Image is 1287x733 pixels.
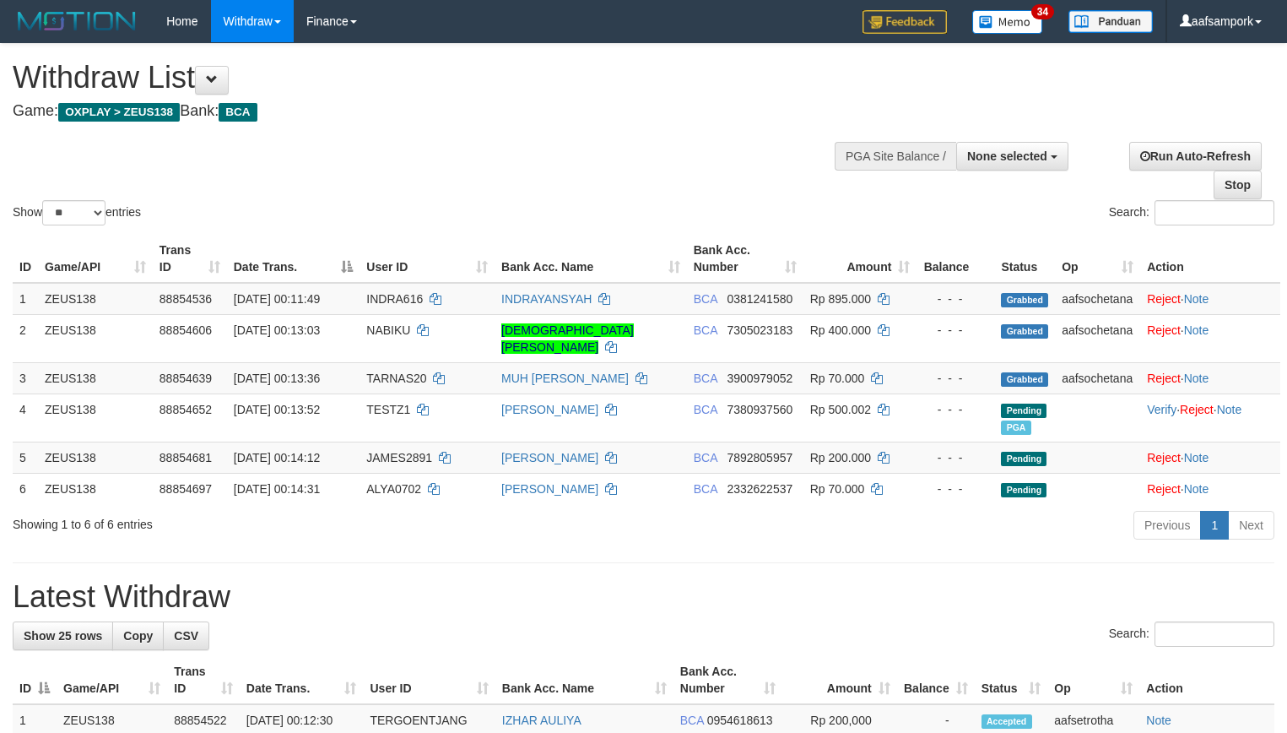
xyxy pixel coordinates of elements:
span: 88854639 [160,372,212,385]
img: MOTION_logo.png [13,8,141,34]
td: · [1140,473,1280,504]
span: Grabbed [1001,293,1048,307]
a: Reject [1147,372,1181,385]
img: Feedback.jpg [863,10,947,34]
th: Game/API: activate to sort column ascending [57,656,167,704]
th: ID: activate to sort column descending [13,656,57,704]
span: Accepted [981,714,1032,729]
span: Copy 0381241580 to clipboard [727,292,792,306]
a: Verify [1147,403,1176,416]
div: - - - [923,481,987,497]
span: Copy 2332622537 to clipboard [727,482,792,496]
span: 88854536 [160,292,212,306]
td: · [1140,314,1280,362]
td: · [1140,362,1280,394]
th: Status [994,235,1055,283]
th: Date Trans.: activate to sort column descending [227,235,360,283]
div: - - - [923,449,987,466]
td: ZEUS138 [38,362,153,394]
td: 6 [13,473,38,504]
span: Rp 70.000 [810,372,865,385]
span: Pending [1001,452,1046,466]
span: INDRA616 [366,292,423,306]
span: BCA [694,323,717,337]
th: Bank Acc. Name: activate to sort column ascending [495,235,687,283]
th: Status: activate to sort column ascending [975,656,1048,704]
span: 88854697 [160,482,212,496]
th: Action [1140,235,1280,283]
span: [DATE] 00:14:12 [234,451,320,464]
span: BCA [694,451,717,464]
td: · · [1140,394,1280,442]
span: Rp 500.002 [810,403,871,416]
span: BCA [694,482,717,496]
td: ZEUS138 [38,314,153,362]
th: Trans ID: activate to sort column ascending [167,656,240,704]
th: Amount: activate to sort column ascending [782,656,897,704]
a: Note [1184,323,1209,337]
div: - - - [923,290,987,307]
span: Copy 3900979052 to clipboard [727,372,792,385]
span: JAMES2891 [366,451,432,464]
a: [PERSON_NAME] [501,482,598,496]
span: Grabbed [1001,324,1048,339]
td: ZEUS138 [38,394,153,442]
a: CSV [163,622,209,650]
th: Balance [917,235,994,283]
span: Marked by aafmalik [1001,421,1030,435]
td: ZEUS138 [38,442,153,473]
a: [PERSON_NAME] [501,451,598,464]
a: Show 25 rows [13,622,113,650]
div: - - - [923,401,987,418]
th: Bank Acc. Number: activate to sort column ascending [673,656,782,704]
a: Copy [112,622,164,650]
input: Search: [1155,200,1274,225]
td: aafsochetana [1055,314,1140,362]
span: BCA [694,292,717,306]
td: 5 [13,442,38,473]
label: Show entries [13,200,141,225]
td: ZEUS138 [38,283,153,315]
th: User ID: activate to sort column ascending [360,235,495,283]
span: ALYA0702 [366,482,421,496]
td: · [1140,283,1280,315]
button: None selected [956,142,1068,171]
td: ZEUS138 [38,473,153,504]
th: Game/API: activate to sort column ascending [38,235,153,283]
span: None selected [967,149,1047,163]
span: 88854652 [160,403,212,416]
span: Show 25 rows [24,629,102,643]
span: 88854606 [160,323,212,337]
td: 4 [13,394,38,442]
img: Button%20Memo.svg [972,10,1043,34]
a: IZHAR AULIYA [502,714,581,727]
span: CSV [174,629,198,643]
td: aafsochetana [1055,362,1140,394]
div: - - - [923,322,987,339]
td: 3 [13,362,38,394]
a: Run Auto-Refresh [1129,142,1262,171]
span: Copy 7305023183 to clipboard [727,323,792,337]
a: Reject [1180,403,1214,416]
th: Bank Acc. Number: activate to sort column ascending [687,235,803,283]
th: ID [13,235,38,283]
h1: Latest Withdraw [13,580,1274,614]
a: Stop [1214,171,1262,199]
a: 1 [1200,511,1229,540]
th: Trans ID: activate to sort column ascending [153,235,227,283]
span: [DATE] 00:14:31 [234,482,320,496]
span: OXPLAY > ZEUS138 [58,103,180,122]
a: MUH [PERSON_NAME] [501,372,629,385]
span: NABIKU [366,323,410,337]
th: Balance: activate to sort column ascending [897,656,975,704]
span: Rp 70.000 [810,482,865,496]
img: panduan.png [1068,10,1153,33]
span: Pending [1001,483,1046,497]
td: 2 [13,314,38,362]
span: Rp 400.000 [810,323,871,337]
th: Action [1139,656,1274,704]
th: Bank Acc. Name: activate to sort column ascending [495,656,673,704]
h1: Withdraw List [13,61,841,95]
span: Rp 895.000 [810,292,871,306]
span: 88854681 [160,451,212,464]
